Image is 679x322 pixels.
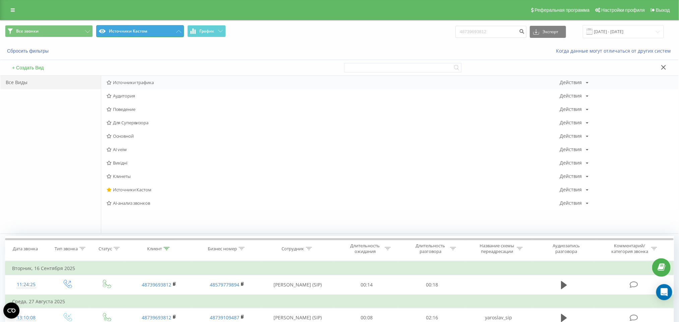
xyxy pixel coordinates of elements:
span: Все звонки [16,28,39,34]
div: Действия [560,80,582,85]
a: 48739693812 [142,281,171,288]
a: 48739109487 [210,314,239,321]
span: Клинеты [107,174,560,179]
button: Все звонки [5,25,93,37]
a: 48739693812 [142,314,171,321]
div: Действия [560,201,582,205]
div: Действия [560,187,582,192]
button: Сбросить фильтры [5,48,52,54]
div: Действия [560,160,582,165]
div: Open Intercom Messenger [656,284,672,300]
span: Аудитория [107,93,560,98]
div: Все Виды [0,76,101,89]
span: Настройки профиля [601,7,645,13]
span: Источники трафика [107,80,560,85]
button: График [187,25,226,37]
div: Комментарий/категория звонка [610,243,650,254]
button: Экспорт [530,26,566,38]
button: + Создать Вид [10,65,46,71]
div: Длительность ожидания [347,243,383,254]
td: Вторник, 16 Сентября 2025 [5,262,674,275]
td: Среда, 27 Августа 2025 [5,295,674,308]
div: Действия [560,147,582,152]
div: Бизнес номер [208,246,237,252]
button: Open CMP widget [3,303,19,319]
span: Реферальная программа [535,7,590,13]
div: 11:24:25 [12,278,40,291]
span: Основной [107,134,560,138]
span: Источники Кастом [107,187,560,192]
span: Поведение [107,107,560,112]
input: Поиск по номеру [455,26,527,38]
span: График [200,29,214,34]
div: Действия [560,107,582,112]
div: Аудиозапись разговора [544,243,588,254]
span: Для Супервизора [107,120,560,125]
div: Дата звонка [13,246,38,252]
span: AI-анализ звонков [107,201,560,205]
button: Источники Кастом [96,25,184,37]
a: Когда данные могут отличаться от других систем [556,48,674,54]
span: Выход [656,7,670,13]
td: [PERSON_NAME] (SIP) [261,275,334,295]
div: Сотрудник [282,246,304,252]
div: Действия [560,120,582,125]
td: 00:14 [334,275,399,295]
div: Действия [560,134,582,138]
div: Тип звонка [55,246,78,252]
div: Действия [560,174,582,179]
div: Действия [560,93,582,98]
td: 00:18 [399,275,465,295]
div: Статус [99,246,112,252]
div: Клиент [147,246,162,252]
span: AI veiw [107,147,560,152]
div: Название схемы переадресации [479,243,515,254]
button: Закрыть [659,64,669,71]
div: Длительность разговора [413,243,448,254]
a: 48579779894 [210,281,239,288]
span: Вихідні [107,160,560,165]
